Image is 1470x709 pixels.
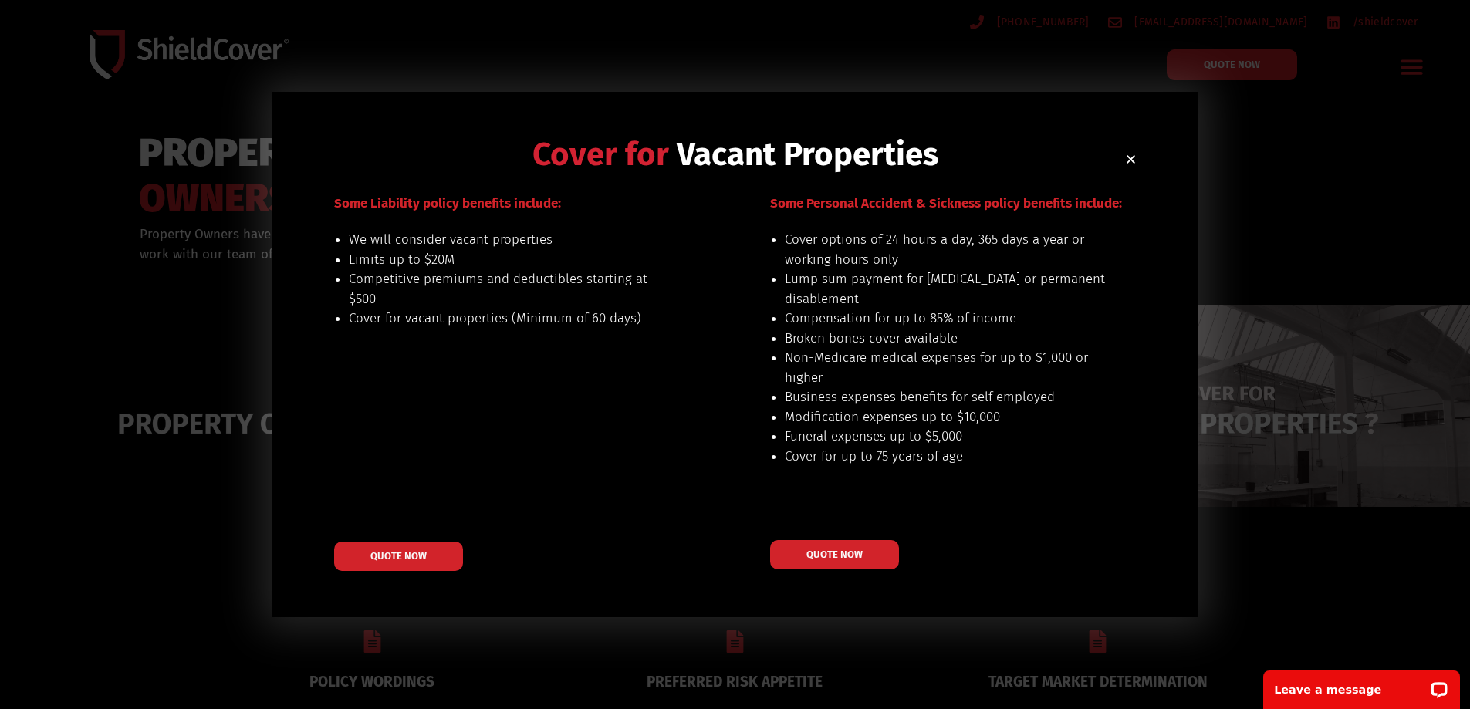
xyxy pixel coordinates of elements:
span: Some Personal Accident & Sickness policy benefits include: [770,195,1122,211]
li: Funeral expenses up to $5,000 [785,427,1107,447]
span: Vacant Properties [677,135,938,174]
span: QUOTE NOW [806,549,863,559]
span: Some Liability policy benefits include: [334,195,561,211]
li: Cover for vacant properties (Minimum of 60 days) [349,309,671,329]
li: Modification expenses up to $10,000 [785,407,1107,427]
li: Lump sum payment for [MEDICAL_DATA] or permanent disablement [785,269,1107,309]
a: QUOTE NOW [770,540,899,569]
li: Non-Medicare medical expenses for up to $1,000 or higher [785,348,1107,387]
li: Cover for up to 75 years of age [785,447,1107,467]
li: Competitive premiums and deductibles starting at $500 [349,269,671,309]
li: We will consider vacant properties [349,230,671,250]
a: QUOTE NOW [334,542,463,571]
li: Cover options of 24 hours a day, 365 days a year or working hours only [785,230,1107,269]
li: Business expenses benefits for self employed [785,387,1107,407]
a: Close [1125,154,1137,165]
li: Broken bones cover available [785,329,1107,349]
li: Limits up to $20M [349,250,671,270]
span: QUOTE NOW [370,551,427,561]
iframe: LiveChat chat widget [1253,660,1470,709]
li: Compensation for up to 85% of income [785,309,1107,329]
span: Cover for [532,135,669,174]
